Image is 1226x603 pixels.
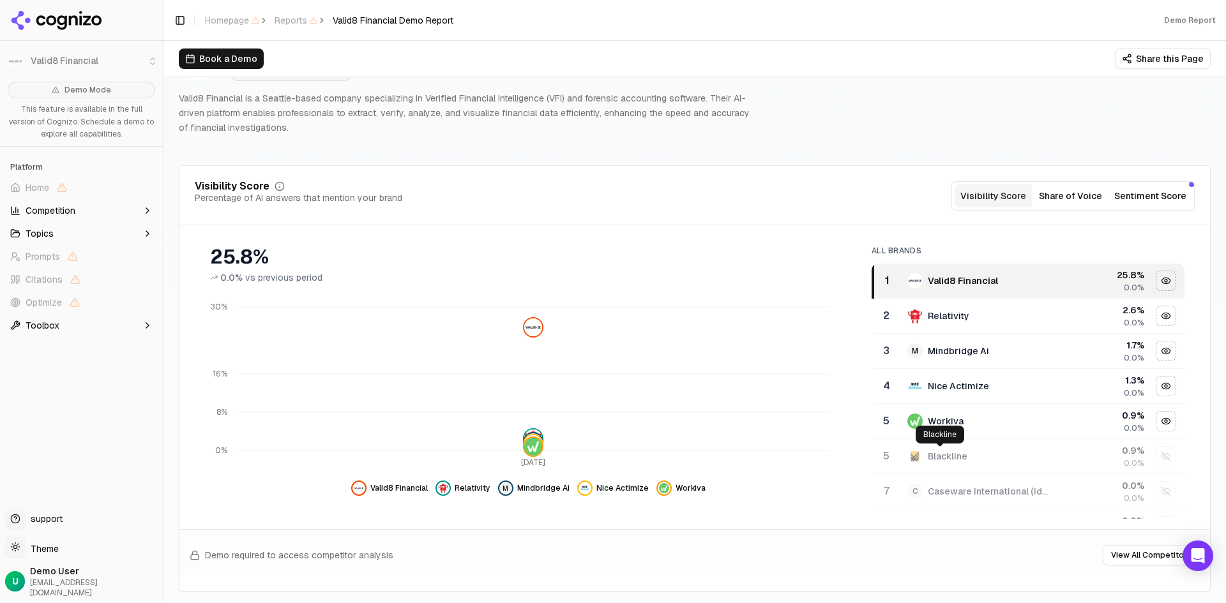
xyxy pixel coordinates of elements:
[873,404,1184,439] tr: 5workivaWorkiva0.9%0.0%Hide workiva data
[455,483,490,493] span: Relativity
[1124,388,1144,398] span: 0.0%
[245,271,322,284] span: vs previous period
[8,103,155,141] p: This feature is available in the full version of Cognizo. Schedule a demo to explore all capabili...
[1156,376,1176,396] button: Hide nice actimize data
[1156,271,1176,291] button: Hide valid8 financial data
[275,14,317,27] span: Reports
[26,319,59,332] span: Toolbox
[435,480,490,496] button: Hide relativity data
[1124,353,1144,363] span: 0.0%
[1063,304,1144,316] div: 2.6 %
[1103,545,1200,565] button: View All Competitors
[211,302,227,313] tspan: 30%
[205,14,259,27] span: Homepage
[220,271,243,284] span: 0.0%
[370,483,428,493] span: Valid8 Financial
[878,484,895,499] div: 7
[873,334,1184,369] tr: 3MMindbridge Ai1.7%0.0%Hide mindbridge ai data
[1063,514,1144,527] div: 0.0 %
[26,296,62,309] span: Optimize
[5,200,158,221] button: Competition
[1063,339,1144,352] div: 1.7 %
[30,577,158,598] span: [EMAIL_ADDRESS][DOMAIN_NAME]
[577,480,649,496] button: Hide nice actimize data
[5,157,158,177] div: Platform
[873,369,1184,404] tr: 4nice actimizeNice Actimize1.3%0.0%Hide nice actimize data
[438,483,448,493] img: relativity
[1124,493,1144,503] span: 0.0%
[928,415,964,428] div: Workiva
[907,273,923,288] img: valid8 financial
[676,483,706,493] span: Workiva
[179,91,751,135] p: Valid8 Financial is a Seattle-based company specializing in Verified Financial Intelligence (VFI)...
[580,483,590,493] img: nice actimize
[873,299,1184,334] tr: 2relativityRelativity2.6%0.0%Hide relativity data
[524,433,542,451] span: M
[524,438,542,456] img: workiva
[179,48,264,69] button: Book a Demo
[879,273,895,288] div: 1
[205,549,393,562] span: Demo required to access competitor analysis
[1063,479,1144,492] div: 0.0 %
[923,429,957,440] p: Blackline
[928,345,989,357] div: Mindbridge Ai
[1156,481,1176,502] button: Show caseware international (idea) data
[656,480,706,496] button: Hide workiva data
[1156,341,1176,361] button: Hide mindbridge ai data
[1156,306,1176,326] button: Hide relativity data
[26,273,63,286] span: Citations
[1156,516,1176,537] button: Show fico tonbeller data
[1032,184,1109,207] button: Share of Voice
[521,458,545,468] tspan: [DATE]
[907,378,923,394] img: nice actimize
[873,264,1184,299] tr: 1valid8 financialValid8 Financial25.8%0.0%Hide valid8 financial data
[1156,446,1176,466] button: Show blackline data
[333,14,453,27] span: Valid8 Financial Demo Report
[5,315,158,336] button: Toolbox
[878,413,895,429] div: 5
[26,543,59,555] span: Theme
[12,575,19,588] span: U
[26,227,54,240] span: Topics
[1063,444,1144,457] div: 0.9 %
[215,446,227,456] tspan: 0%
[928,380,989,392] div: Nice Actimize
[213,369,227,380] tspan: 16%
[873,474,1184,509] tr: 7CCaseware International (idea)0.0%0.0%Show caseware international (idea) data
[907,484,923,499] span: C
[1183,540,1213,571] div: Open Intercom Messenger
[1115,48,1211,69] button: Share this Page
[907,343,923,359] span: M
[524,318,542,336] img: valid8 financial
[354,483,364,493] img: valid8 financial
[501,483,511,493] span: M
[1124,458,1144,468] span: 0.0%
[1063,269,1144,281] div: 25.8 %
[928,274,998,287] div: Valid8 Financial
[596,483,649,493] span: Nice Actimize
[1164,15,1216,26] div: Demo Report
[26,512,63,525] span: support
[928,450,967,463] div: Blackline
[1156,411,1176,431] button: Hide workiva data
[210,246,846,269] div: 25.8%
[195,191,402,204] div: Percentage of AI answers that mention your brand
[907,449,923,464] img: blackline
[873,509,1184,544] tr: 0.0%Show fico tonbeller data
[1109,184,1192,207] button: Sentiment Score
[26,181,49,194] span: Home
[64,85,111,95] span: Demo Mode
[873,439,1184,474] tr: 5blacklineBlackline0.9%0.0%Show blackline data
[928,485,1053,498] div: Caseware International (idea)
[498,480,570,496] button: Hide mindbridge ai data
[5,223,158,244] button: Topics
[26,204,75,217] span: Competition
[30,565,158,577] span: Demo User
[872,246,1184,256] div: All Brands
[878,343,895,359] div: 3
[216,408,227,418] tspan: 8%
[928,309,969,322] div: Relativity
[517,483,570,493] span: Mindbridge Ai
[659,483,669,493] img: workiva
[878,308,895,324] div: 2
